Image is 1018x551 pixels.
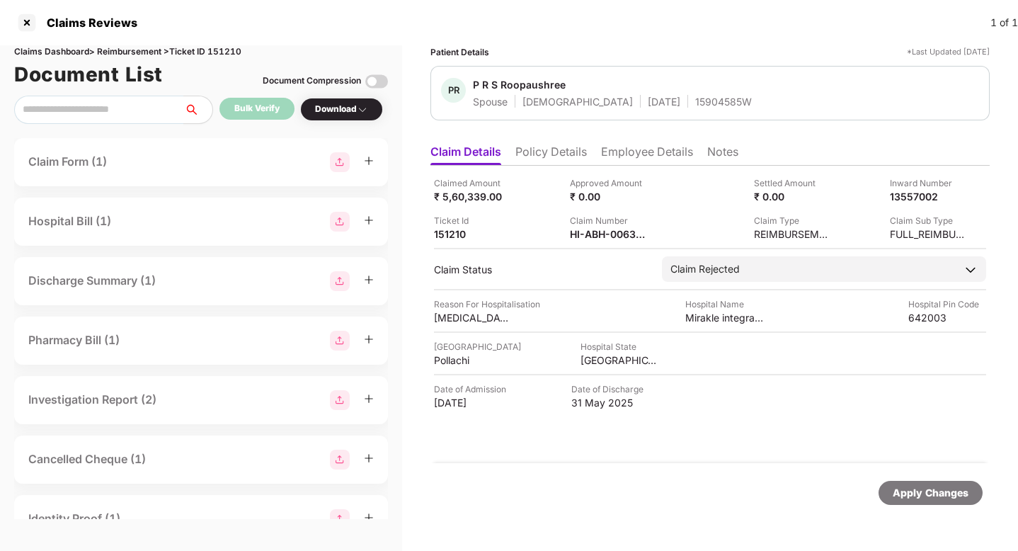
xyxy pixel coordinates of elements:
[364,394,374,404] span: plus
[570,176,648,190] div: Approved Amount
[234,102,280,115] div: Bulk Verify
[38,16,137,30] div: Claims Reviews
[28,331,120,349] div: Pharmacy Bill (1)
[434,176,512,190] div: Claimed Amount
[473,95,508,108] div: Spouse
[570,190,648,203] div: ₹ 0.00
[571,396,649,409] div: 31 May 2025
[28,153,107,171] div: Claim Form (1)
[908,311,986,324] div: 642003
[14,45,388,59] div: Claims Dashboard > Reimbursement > Ticket ID 151210
[430,144,501,165] li: Claim Details
[434,340,521,353] div: [GEOGRAPHIC_DATA]
[670,261,740,277] div: Claim Rejected
[364,156,374,166] span: plus
[357,104,368,115] img: svg+xml;base64,PHN2ZyBpZD0iRHJvcGRvd24tMzJ4MzIiIHhtbG5zPSJodHRwOi8vd3d3LnczLm9yZy8yMDAwL3N2ZyIgd2...
[441,78,466,103] div: PR
[893,485,968,501] div: Apply Changes
[648,95,680,108] div: [DATE]
[601,144,693,165] li: Employee Details
[907,45,990,59] div: *Last Updated [DATE]
[434,227,512,241] div: 151210
[183,96,213,124] button: search
[434,396,512,409] div: [DATE]
[330,212,350,232] img: svg+xml;base64,PHN2ZyBpZD0iR3JvdXBfMjg4MTMiIGRhdGEtbmFtZT0iR3JvdXAgMjg4MTMiIHhtbG5zPSJodHRwOi8vd3...
[890,214,968,227] div: Claim Sub Type
[434,311,512,324] div: [MEDICAL_DATA]
[890,190,968,203] div: 13557002
[183,104,212,115] span: search
[364,453,374,463] span: plus
[473,78,566,91] div: P R S Roopaushree
[707,144,738,165] li: Notes
[28,450,146,468] div: Cancelled Cheque (1)
[990,15,1018,30] div: 1 of 1
[570,214,648,227] div: Claim Number
[685,311,763,324] div: Mirakle integrated health centre
[28,272,156,290] div: Discharge Summary (1)
[330,331,350,351] img: svg+xml;base64,PHN2ZyBpZD0iR3JvdXBfMjg4MTMiIGRhdGEtbmFtZT0iR3JvdXAgMjg4MTMiIHhtbG5zPSJodHRwOi8vd3...
[28,510,120,528] div: Identity Proof (1)
[364,334,374,344] span: plus
[754,214,832,227] div: Claim Type
[364,215,374,225] span: plus
[364,513,374,523] span: plus
[908,297,986,311] div: Hospital Pin Code
[434,214,512,227] div: Ticket Id
[365,70,388,93] img: svg+xml;base64,PHN2ZyBpZD0iVG9nZ2xlLTMyeDMyIiB4bWxucz0iaHR0cDovL3d3dy53My5vcmcvMjAwMC9zdmciIHdpZH...
[434,382,512,396] div: Date of Admission
[581,353,658,367] div: [GEOGRAPHIC_DATA]
[330,390,350,410] img: svg+xml;base64,PHN2ZyBpZD0iR3JvdXBfMjg4MTMiIGRhdGEtbmFtZT0iR3JvdXAgMjg4MTMiIHhtbG5zPSJodHRwOi8vd3...
[963,263,978,277] img: downArrowIcon
[28,391,156,409] div: Investigation Report (2)
[330,509,350,529] img: svg+xml;base64,PHN2ZyBpZD0iR3JvdXBfMjg4MTMiIGRhdGEtbmFtZT0iR3JvdXAgMjg4MTMiIHhtbG5zPSJodHRwOi8vd3...
[515,144,587,165] li: Policy Details
[522,95,633,108] div: [DEMOGRAPHIC_DATA]
[330,450,350,470] img: svg+xml;base64,PHN2ZyBpZD0iR3JvdXBfMjg4MTMiIGRhdGEtbmFtZT0iR3JvdXAgMjg4MTMiIHhtbG5zPSJodHRwOi8vd3...
[434,353,512,367] div: Pollachi
[890,176,968,190] div: Inward Number
[330,271,350,291] img: svg+xml;base64,PHN2ZyBpZD0iR3JvdXBfMjg4MTMiIGRhdGEtbmFtZT0iR3JvdXAgMjg4MTMiIHhtbG5zPSJodHRwOi8vd3...
[695,95,752,108] div: 15904585W
[581,340,658,353] div: Hospital State
[754,190,832,203] div: ₹ 0.00
[14,59,163,90] h1: Document List
[315,103,368,116] div: Download
[330,152,350,172] img: svg+xml;base64,PHN2ZyBpZD0iR3JvdXBfMjg4MTMiIGRhdGEtbmFtZT0iR3JvdXAgMjg4MTMiIHhtbG5zPSJodHRwOi8vd3...
[434,190,512,203] div: ₹ 5,60,339.00
[434,263,648,276] div: Claim Status
[430,45,489,59] div: Patient Details
[28,212,111,230] div: Hospital Bill (1)
[434,297,540,311] div: Reason For Hospitalisation
[571,382,649,396] div: Date of Discharge
[570,227,648,241] div: HI-ABH-006331279(0)
[364,275,374,285] span: plus
[890,227,968,241] div: FULL_REIMBURSEMENT
[263,74,361,88] div: Document Compression
[685,297,763,311] div: Hospital Name
[754,227,832,241] div: REIMBURSEMENT
[754,176,832,190] div: Settled Amount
